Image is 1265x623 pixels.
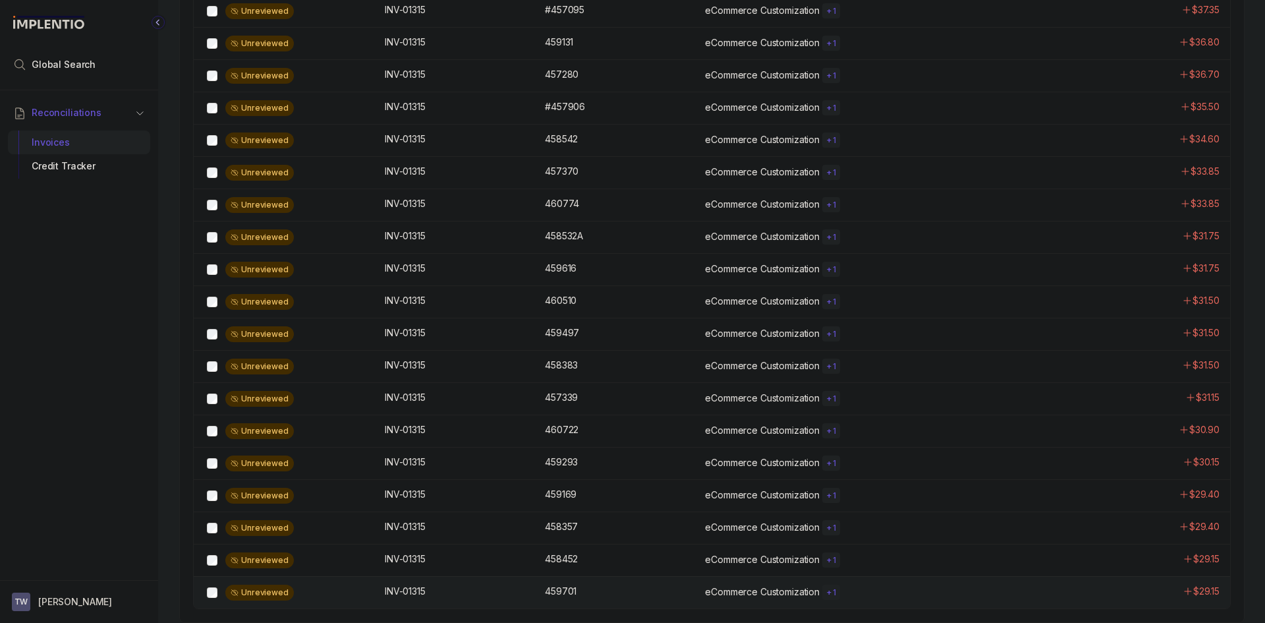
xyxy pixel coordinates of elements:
[225,488,294,504] div: Unreviewed
[225,294,294,310] div: Unreviewed
[826,329,836,340] p: + 1
[705,198,820,211] p: eCommerce Customization
[385,100,426,113] p: INV-01315
[545,133,578,146] p: 458542
[545,36,573,49] p: 459131
[705,165,820,179] p: eCommerce Customization
[545,456,578,469] p: 459293
[18,154,140,178] div: Credit Tracker
[225,552,294,568] div: Unreviewed
[705,36,820,49] p: eCommerce Customization
[385,165,426,178] p: INV-01315
[826,587,836,598] p: + 1
[207,426,217,436] input: checkbox-checkbox
[207,6,217,16] input: checkbox-checkbox
[8,98,150,127] button: Reconciliations
[826,297,836,307] p: + 1
[826,232,836,243] p: + 1
[385,36,426,49] p: INV-01315
[385,456,426,469] p: INV-01315
[545,229,583,243] p: 458532A
[32,106,101,119] span: Reconciliations
[705,489,820,502] p: eCommerce Customization
[225,3,294,19] div: Unreviewed
[207,587,217,598] input: checkbox-checkbox
[1189,520,1220,533] p: $29.40
[225,100,294,116] div: Unreviewed
[705,359,820,372] p: eCommerce Customization
[225,36,294,51] div: Unreviewed
[545,262,576,275] p: 459616
[385,197,426,210] p: INV-01315
[545,585,576,598] p: 459701
[705,327,820,340] p: eCommerce Customization
[385,229,426,243] p: INV-01315
[826,71,836,81] p: + 1
[826,426,836,436] p: + 1
[1193,552,1220,566] p: $29.15
[1189,423,1220,436] p: $30.90
[1189,36,1220,49] p: $36.80
[1191,165,1220,178] p: $33.85
[225,391,294,407] div: Unreviewed
[207,38,217,49] input: checkbox-checkbox
[1191,100,1220,113] p: $35.50
[1189,488,1220,501] p: $29.40
[385,391,426,404] p: INV-01315
[705,295,820,308] p: eCommerce Customization
[207,458,217,469] input: checkbox-checkbox
[705,521,820,534] p: eCommerce Customization
[826,458,836,469] p: + 1
[207,555,217,566] input: checkbox-checkbox
[385,359,426,372] p: INV-01315
[207,394,217,404] input: checkbox-checkbox
[225,229,294,245] div: Unreviewed
[826,103,836,113] p: + 1
[545,100,585,113] p: #457906
[705,4,820,17] p: eCommerce Customization
[705,69,820,82] p: eCommerce Customization
[385,3,426,16] p: INV-01315
[826,6,836,16] p: + 1
[385,294,426,307] p: INV-01315
[38,595,112,608] p: [PERSON_NAME]
[225,197,294,213] div: Unreviewed
[545,391,578,404] p: 457339
[545,552,578,566] p: 458452
[826,490,836,501] p: + 1
[705,456,820,469] p: eCommerce Customization
[705,585,820,599] p: eCommerce Customization
[225,359,294,374] div: Unreviewed
[225,68,294,84] div: Unreviewed
[826,167,836,178] p: + 1
[705,101,820,114] p: eCommerce Customization
[705,424,820,437] p: eCommerce Customization
[1192,3,1220,16] p: $37.35
[225,456,294,471] div: Unreviewed
[225,165,294,181] div: Unreviewed
[385,423,426,436] p: INV-01315
[545,488,576,501] p: 459169
[545,520,578,533] p: 458357
[705,133,820,146] p: eCommerce Customization
[385,552,426,566] p: INV-01315
[225,520,294,536] div: Unreviewed
[225,262,294,278] div: Unreviewed
[1193,326,1220,340] p: $31.50
[826,361,836,372] p: + 1
[385,585,426,598] p: INV-01315
[545,359,578,372] p: 458383
[705,553,820,566] p: eCommerce Customization
[545,326,579,340] p: 459497
[385,520,426,533] p: INV-01315
[207,71,217,81] input: checkbox-checkbox
[385,133,426,146] p: INV-01315
[207,490,217,501] input: checkbox-checkbox
[150,15,166,30] div: Collapse Icon
[207,103,217,113] input: checkbox-checkbox
[385,326,426,340] p: INV-01315
[705,262,820,276] p: eCommerce Customization
[545,423,578,436] p: 460722
[225,585,294,601] div: Unreviewed
[1196,391,1220,404] p: $31.15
